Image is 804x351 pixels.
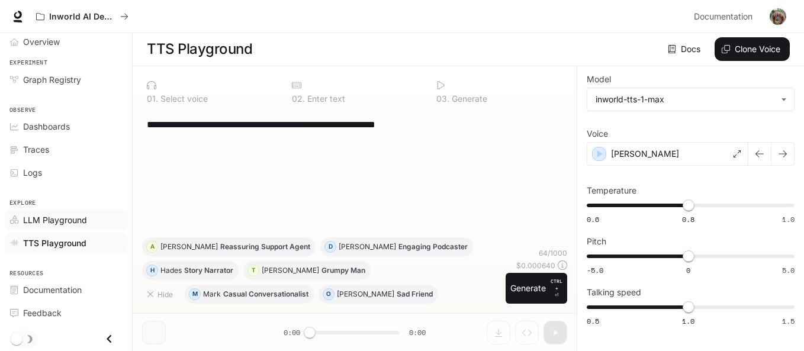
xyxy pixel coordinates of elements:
button: O[PERSON_NAME]Sad Friend [319,285,438,304]
span: TTS Playground [23,237,86,249]
div: inworld-tts-1-max [587,88,794,111]
span: Graph Registry [23,73,81,86]
p: Casual Conversationalist [223,291,308,298]
p: Enter text [305,95,345,103]
button: GenerateCTRL +⏎ [506,273,567,304]
p: Temperature [587,186,636,195]
p: Talking speed [587,288,641,297]
button: All workspaces [31,5,134,28]
p: CTRL + [551,278,562,292]
p: Grumpy Man [321,267,365,274]
span: 0 [686,265,690,275]
p: Select voice [158,95,208,103]
button: Close drawer [96,327,123,351]
span: Documentation [694,9,752,24]
span: 0.5 [587,316,599,326]
span: Dashboards [23,120,70,133]
a: Feedback [5,302,127,323]
a: Documentation [689,5,761,28]
span: Overview [23,36,60,48]
a: LLM Playground [5,210,127,230]
p: [PERSON_NAME] [339,243,396,250]
div: inworld-tts-1-max [596,94,775,105]
p: Sad Friend [397,291,433,298]
p: 0 3 . [436,95,449,103]
span: Feedback [23,307,62,319]
button: User avatar [766,5,790,28]
span: LLM Playground [23,214,87,226]
a: Graph Registry [5,69,127,90]
span: 0.8 [682,214,694,224]
button: T[PERSON_NAME]Grumpy Man [243,261,371,280]
a: TTS Playground [5,233,127,253]
button: MMarkCasual Conversationalist [185,285,314,304]
p: [PERSON_NAME] [262,267,319,274]
p: Hades [160,267,182,274]
p: 0 2 . [292,95,305,103]
span: 1.0 [782,214,795,224]
button: Clone Voice [715,37,790,61]
div: O [323,285,334,304]
span: -5.0 [587,265,603,275]
a: Logs [5,162,127,183]
p: [PERSON_NAME] [160,243,218,250]
span: 1.0 [682,316,694,326]
p: Story Narrator [184,267,233,274]
p: Generate [449,95,487,103]
a: Overview [5,31,127,52]
p: Inworld AI Demos [49,12,115,22]
p: Voice [587,130,608,138]
span: Documentation [23,284,82,296]
a: Docs [665,37,705,61]
a: Documentation [5,279,127,300]
h1: TTS Playground [147,37,252,61]
p: [PERSON_NAME] [611,148,679,160]
span: 0.6 [587,214,599,224]
button: Hide [142,285,180,304]
span: 5.0 [782,265,795,275]
p: ⏎ [551,278,562,299]
div: M [189,285,200,304]
p: 0 1 . [147,95,158,103]
img: User avatar [770,8,786,25]
button: A[PERSON_NAME]Reassuring Support Agent [142,237,316,256]
div: A [147,237,157,256]
span: Dark mode toggle [11,332,22,345]
a: Dashboards [5,116,127,137]
span: 1.5 [782,316,795,326]
p: [PERSON_NAME] [337,291,394,298]
p: Mark [203,291,221,298]
button: HHadesStory Narrator [142,261,239,280]
p: Pitch [587,237,606,246]
p: Engaging Podcaster [398,243,468,250]
div: H [147,261,157,280]
a: Traces [5,139,127,160]
div: D [325,237,336,256]
button: D[PERSON_NAME]Engaging Podcaster [320,237,473,256]
div: T [248,261,259,280]
span: Traces [23,143,49,156]
p: Model [587,75,611,83]
span: Logs [23,166,42,179]
p: Reassuring Support Agent [220,243,310,250]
